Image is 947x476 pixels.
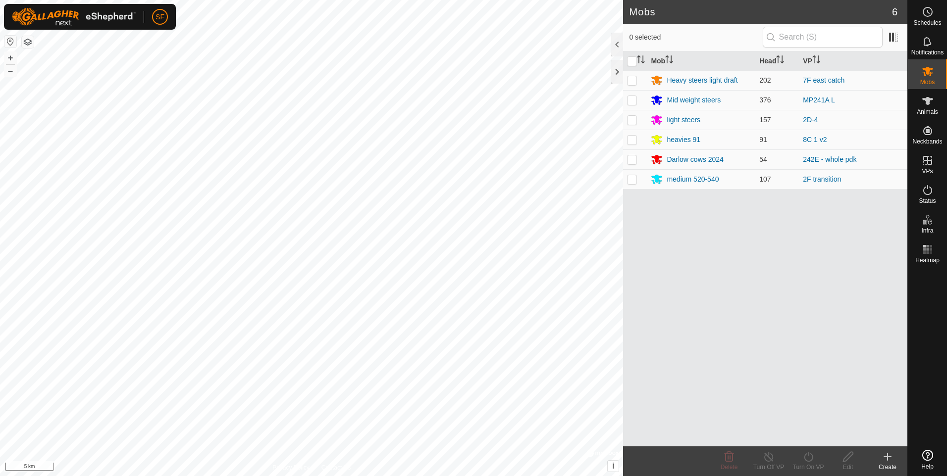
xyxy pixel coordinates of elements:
span: i [612,462,614,470]
div: heavies 91 [667,135,700,145]
span: 54 [759,155,767,163]
a: 2F transition [803,175,841,183]
span: Mobs [920,79,935,85]
div: medium 520-540 [667,174,719,185]
span: SF [156,12,164,22]
input: Search (S) [763,27,883,48]
img: Gallagher Logo [12,8,136,26]
span: 91 [759,136,767,143]
a: 242E - whole pdk [803,155,856,163]
button: + [4,52,16,64]
span: VPs [922,168,933,174]
span: 0 selected [629,32,762,43]
span: Status [919,198,936,204]
th: Mob [647,51,755,71]
div: Heavy steers light draft [667,75,737,86]
div: Turn On VP [789,463,828,472]
span: 107 [759,175,771,183]
span: 6 [892,4,897,19]
span: Heatmap [915,257,940,263]
div: light steers [667,115,700,125]
span: 202 [759,76,771,84]
button: – [4,65,16,77]
a: Help [908,446,947,474]
button: Reset Map [4,36,16,48]
span: 157 [759,116,771,124]
div: Turn Off VP [749,463,789,472]
span: Schedules [913,20,941,26]
span: Animals [917,109,938,115]
span: Infra [921,228,933,234]
h2: Mobs [629,6,892,18]
button: i [608,461,619,472]
p-sorticon: Activate to sort [776,57,784,65]
div: Create [868,463,907,472]
p-sorticon: Activate to sort [637,57,645,65]
div: Edit [828,463,868,472]
a: 8C 1 v2 [803,136,827,143]
a: 2D-4 [803,116,818,124]
button: Map Layers [22,36,34,48]
div: Mid weight steers [667,95,721,105]
div: Darlow cows 2024 [667,154,723,165]
p-sorticon: Activate to sort [665,57,673,65]
span: Notifications [911,49,944,55]
a: MP241A L [803,96,835,104]
span: Help [921,464,934,470]
span: Neckbands [912,139,942,144]
span: Delete [721,464,738,471]
a: 7F east catch [803,76,844,84]
a: Privacy Policy [272,463,310,472]
th: VP [799,51,907,71]
span: 376 [759,96,771,104]
a: Contact Us [321,463,351,472]
p-sorticon: Activate to sort [812,57,820,65]
th: Head [755,51,799,71]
